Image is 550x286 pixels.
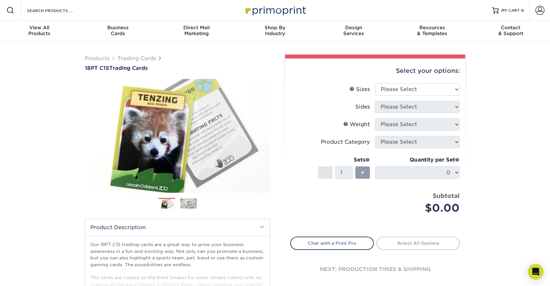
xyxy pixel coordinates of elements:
a: Direct MailMarketing [157,21,236,42]
input: SEARCH PRODUCTS..... [26,6,90,14]
div: Quantity per Set [375,156,460,164]
div: Marketing [157,25,236,36]
div: Product Category [321,138,370,146]
img: 18PT C1S 01 [85,72,270,200]
div: Industry [236,25,314,36]
div: Sides [355,103,370,111]
span: Shop By [236,25,314,31]
img: Primoprint [242,3,308,17]
a: BusinessCards [79,21,157,42]
div: & Templates [393,25,472,36]
span: Direct Mail [157,25,236,31]
strong: Subtotal [433,192,460,199]
span: Resources [393,25,472,31]
span: 0 [521,8,524,13]
div: Services [314,25,393,36]
span: Business [79,25,157,31]
a: Contact& Support [471,21,550,42]
a: Products [85,55,110,61]
a: Select All Options [376,237,460,250]
span: MY CART [501,8,520,13]
a: DesignServices [314,21,393,42]
a: Shop ByIndustry [236,21,314,42]
div: Sets [318,156,370,164]
div: Cards [79,25,157,36]
div: & Support [471,25,550,36]
a: Chat with a Print Pro [290,237,374,250]
a: Resources& Templates [393,21,472,42]
span: + [360,168,365,177]
div: Open Intercom Messenger [528,264,543,279]
span: 18PT C1S [85,65,109,71]
div: Sizes [349,85,370,93]
span: - [324,168,327,177]
img: Trading Cards 02 [180,198,197,208]
div: Weight [343,121,370,128]
a: 18PT C1STrading Cards [85,65,270,71]
a: Trading Cards [117,55,156,61]
img: Trading Cards 01 [159,198,175,210]
h1: Trading Cards [85,65,270,71]
h2: Product Description [85,219,270,236]
span: Design [314,25,393,31]
span: Contact [471,25,550,31]
div: $0.00 [380,200,460,216]
div: Select your options: [290,58,460,83]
